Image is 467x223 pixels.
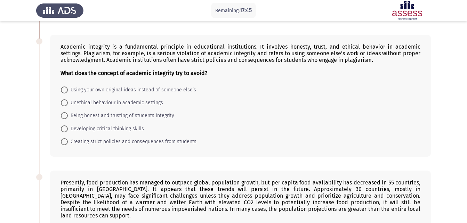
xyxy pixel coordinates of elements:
span: Being honest and trusting of students integrity [68,111,174,120]
p: Remaining: [215,6,252,15]
span: 17:45 [240,7,252,14]
span: Developing critical thinking skills [68,125,144,133]
span: Using your own original ideas instead of someone else’s [68,86,196,94]
img: Assessment logo of ASSESS English Language Assessment (3 Module) (Ad - IB) [384,1,431,20]
div: Academic integrity is a fundamental principle in educational institutions. It involves honesty, t... [61,43,420,76]
img: Assess Talent Management logo [36,1,83,20]
span: Unethical behaviour in academic settings [68,99,163,107]
span: Creating strict policies and consequences from students [68,138,196,146]
b: What does the concept of academic integrity try to avoid? [61,70,207,76]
